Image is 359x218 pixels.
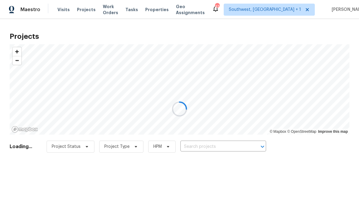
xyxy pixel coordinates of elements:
button: Zoom out [13,56,21,65]
a: Improve this map [318,129,348,134]
a: Mapbox homepage [11,126,38,133]
button: Zoom in [13,47,21,56]
div: 43 [215,4,219,10]
a: Mapbox [270,129,286,134]
a: OpenStreetMap [287,129,316,134]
